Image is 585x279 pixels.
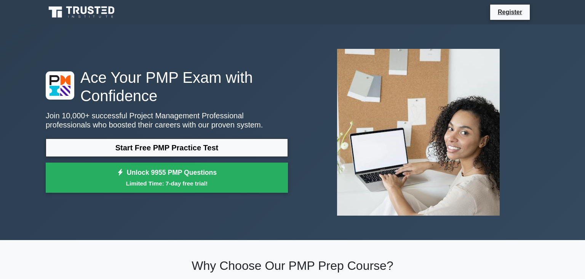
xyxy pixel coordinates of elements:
[46,139,288,157] a: Start Free PMP Practice Test
[46,258,539,273] h2: Why Choose Our PMP Prep Course?
[46,68,288,105] h1: Ace Your PMP Exam with Confidence
[55,179,278,188] small: Limited Time: 7-day free trial!
[46,111,288,129] p: Join 10,000+ successful Project Management Professional professionals who boosted their careers w...
[46,163,288,193] a: Unlock 9955 PMP QuestionsLimited Time: 7-day free trial!
[493,7,527,17] a: Register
